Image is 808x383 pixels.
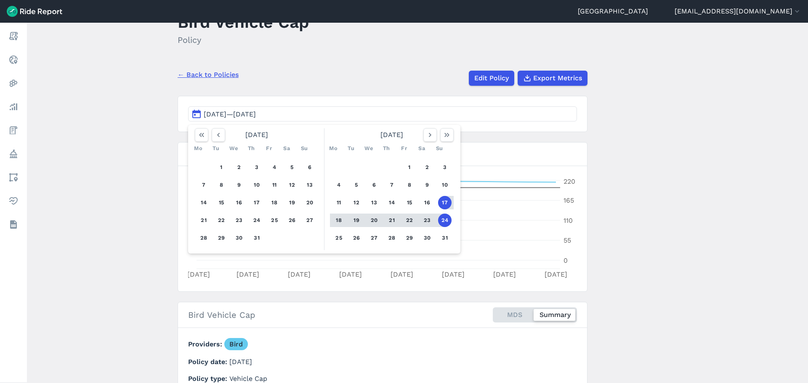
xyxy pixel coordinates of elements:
button: 27 [303,214,316,227]
button: [EMAIL_ADDRESS][DOMAIN_NAME] [675,6,801,16]
button: 16 [420,196,434,209]
button: 3 [438,161,452,174]
a: Heatmaps [6,76,21,91]
button: 19 [285,196,299,209]
button: 20 [303,196,316,209]
button: 20 [367,214,381,227]
div: Th [380,142,393,155]
button: 1 [215,161,228,174]
button: 18 [268,196,281,209]
tspan: 220 [563,177,575,185]
div: [DATE] [191,128,322,142]
button: 12 [350,196,363,209]
h2: Policy [178,34,309,46]
button: 5 [350,178,363,192]
button: 28 [385,231,399,245]
button: 3 [250,161,263,174]
button: 30 [420,231,434,245]
tspan: [DATE] [339,270,362,278]
a: Datasets [6,217,21,232]
button: 22 [403,214,416,227]
button: 13 [367,196,381,209]
button: 5 [285,161,299,174]
div: Su [298,142,311,155]
button: 12 [285,178,299,192]
button: 1 [403,161,416,174]
button: 15 [215,196,228,209]
button: 7 [385,178,399,192]
tspan: 165 [563,196,574,204]
a: Health [6,193,21,209]
button: [DATE]—[DATE] [188,106,577,122]
div: Fr [397,142,411,155]
button: 7 [197,178,210,192]
button: 9 [232,178,246,192]
tspan: [DATE] [288,270,311,278]
button: 19 [350,214,363,227]
span: Export Metrics [533,73,582,83]
a: Edit Policy [469,71,514,86]
button: 24 [250,214,263,227]
div: [DATE] [327,128,457,142]
button: 4 [332,178,346,192]
a: Policy [6,146,21,161]
tspan: [DATE] [493,270,516,278]
div: Sa [280,142,293,155]
div: We [227,142,240,155]
button: 14 [197,196,210,209]
div: We [362,142,375,155]
button: 23 [232,214,246,227]
a: Analyze [6,99,21,114]
span: Policy type [188,375,229,383]
a: Report [6,29,21,44]
a: [GEOGRAPHIC_DATA] [578,6,648,16]
button: 29 [403,231,416,245]
span: [DATE]—[DATE] [204,110,256,118]
button: 14 [385,196,399,209]
button: 10 [438,178,452,192]
button: 8 [403,178,416,192]
button: 11 [268,178,281,192]
button: 6 [303,161,316,174]
div: Tu [209,142,223,155]
tspan: 0 [563,256,568,264]
div: Mo [191,142,205,155]
button: 8 [215,178,228,192]
button: 17 [250,196,263,209]
h2: Bird Vehicle Cap [188,309,255,321]
button: 2 [232,161,246,174]
button: 15 [403,196,416,209]
button: 25 [268,214,281,227]
button: 13 [303,178,316,192]
button: 27 [367,231,381,245]
button: 23 [420,214,434,227]
button: 30 [232,231,246,245]
tspan: [DATE] [237,270,259,278]
button: Export Metrics [518,71,587,86]
button: 26 [285,214,299,227]
button: 31 [438,231,452,245]
button: 31 [250,231,263,245]
a: ← Back to Policies [178,70,239,80]
a: Fees [6,123,21,138]
span: [DATE] [229,358,252,366]
tspan: [DATE] [391,270,413,278]
button: 10 [250,178,263,192]
tspan: [DATE] [187,270,210,278]
span: Providers [188,340,224,348]
tspan: [DATE] [545,270,567,278]
button: 18 [332,214,346,227]
a: Areas [6,170,21,185]
div: Mo [327,142,340,155]
img: Ride Report [7,6,62,17]
button: 4 [268,161,281,174]
button: 21 [385,214,399,227]
div: Su [433,142,446,155]
button: 16 [232,196,246,209]
button: 26 [350,231,363,245]
span: Vehicle Cap [229,375,267,383]
span: Policy date [188,358,229,366]
a: Realtime [6,52,21,67]
a: Bird [224,338,248,350]
button: 2 [420,161,434,174]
